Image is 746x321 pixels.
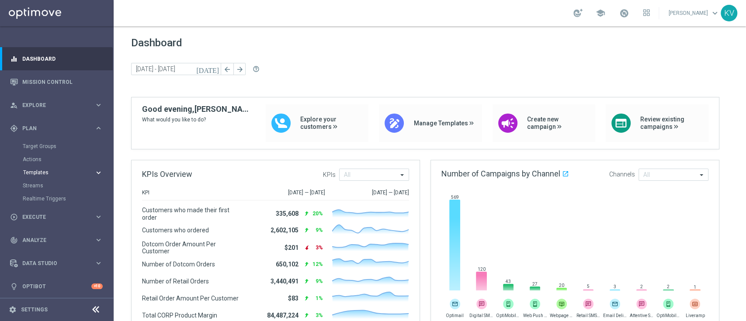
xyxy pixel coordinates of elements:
button: Mission Control [10,79,103,86]
a: Realtime Triggers [23,195,91,202]
a: Dashboard [22,47,103,70]
i: keyboard_arrow_right [94,124,103,132]
button: Data Studio keyboard_arrow_right [10,260,103,267]
div: Realtime Triggers [23,192,113,205]
a: Actions [23,156,91,163]
span: Explore [22,103,94,108]
a: Settings [21,307,48,312]
div: Optibot [10,275,103,298]
div: Dashboard [10,47,103,70]
span: Plan [22,126,94,131]
span: Execute [22,214,94,220]
span: Templates [23,170,86,175]
button: gps_fixed Plan keyboard_arrow_right [10,125,103,132]
i: track_changes [10,236,18,244]
i: lightbulb [10,283,18,290]
i: keyboard_arrow_right [94,213,103,221]
button: person_search Explore keyboard_arrow_right [10,102,103,109]
i: settings [9,306,17,314]
div: Mission Control [10,70,103,93]
i: equalizer [10,55,18,63]
div: Analyze [10,236,94,244]
button: track_changes Analyze keyboard_arrow_right [10,237,103,244]
i: keyboard_arrow_right [94,259,103,267]
a: Streams [23,182,91,189]
button: play_circle_outline Execute keyboard_arrow_right [10,214,103,221]
a: Target Groups [23,143,91,150]
button: Templates keyboard_arrow_right [23,169,103,176]
span: Data Studio [22,261,94,266]
div: Data Studio [10,259,94,267]
button: equalizer Dashboard [10,55,103,62]
div: Templates [23,170,94,175]
i: play_circle_outline [10,213,18,221]
span: school [596,8,605,18]
i: gps_fixed [10,124,18,132]
div: Plan [10,124,94,132]
span: Analyze [22,238,94,243]
a: Optibot [22,275,91,298]
div: Execute [10,213,94,221]
a: [PERSON_NAME]keyboard_arrow_down [668,7,721,20]
i: keyboard_arrow_right [94,101,103,109]
div: Explore [10,101,94,109]
div: Actions [23,153,113,166]
i: keyboard_arrow_right [94,169,103,177]
div: +10 [91,283,103,289]
div: Streams [23,179,113,192]
span: keyboard_arrow_down [710,8,720,18]
div: Templates [23,166,113,179]
i: keyboard_arrow_right [94,236,103,244]
a: Mission Control [22,70,103,93]
button: lightbulb Optibot +10 [10,283,103,290]
div: KV [721,5,737,21]
div: Target Groups [23,140,113,153]
i: person_search [10,101,18,109]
